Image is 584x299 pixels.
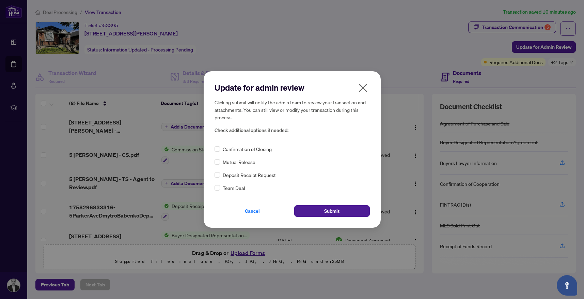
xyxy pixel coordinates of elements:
[215,126,370,134] span: Check additional options if needed:
[223,171,276,179] span: Deposit Receipt Request
[557,275,577,296] button: Open asap
[294,205,370,217] button: Submit
[215,82,370,93] h2: Update for admin review
[223,184,245,192] span: Team Deal
[358,83,368,93] span: close
[223,145,272,153] span: Confirmation of Closing
[245,206,260,216] span: Cancel
[215,205,290,217] button: Cancel
[223,158,255,166] span: Mutual Release
[215,99,370,121] h5: Clicking submit will notify the admin team to review your transaction and attachments. You can st...
[324,206,340,216] span: Submit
